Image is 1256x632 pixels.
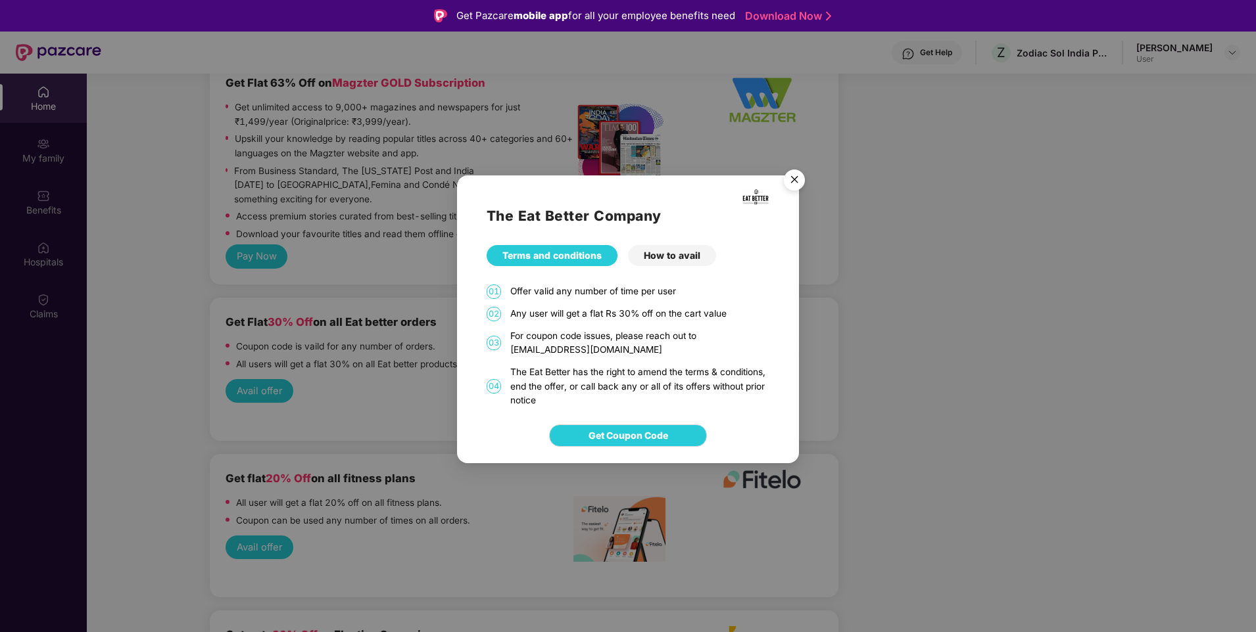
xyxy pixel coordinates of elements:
[742,189,769,205] img: Screenshot%202022-11-17%20at%202.10.19%20PM.png
[776,164,813,200] img: svg+xml;base64,PHN2ZyB4bWxucz0iaHR0cDovL3d3dy53My5vcmcvMjAwMC9zdmciIHdpZHRoPSI1NiIgaGVpZ2h0PSI1Ni...
[589,428,668,443] span: Get Coupon Code
[487,245,617,266] div: Terms and conditions
[487,379,501,394] span: 04
[510,365,770,408] div: The Eat Better has the right to amend the terms & conditions, end the offer, or call back any or ...
[514,9,568,22] strong: mobile app
[487,205,769,227] h2: The Eat Better Company
[776,163,811,198] button: Close
[549,424,707,447] button: Get Coupon Code
[456,8,735,24] div: Get Pazcare for all your employee benefits need
[434,9,447,22] img: Logo
[487,307,501,321] span: 02
[628,245,716,266] div: How to avail
[510,284,770,299] div: Offer valid any number of time per user
[510,307,770,321] div: Any user will get a flat Rs 30% off on the cart value
[487,284,501,299] span: 01
[487,336,501,351] span: 03
[826,9,831,23] img: Stroke
[745,9,827,23] a: Download Now
[510,329,770,357] div: For coupon code issues, please reach out to [EMAIL_ADDRESS][DOMAIN_NAME]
